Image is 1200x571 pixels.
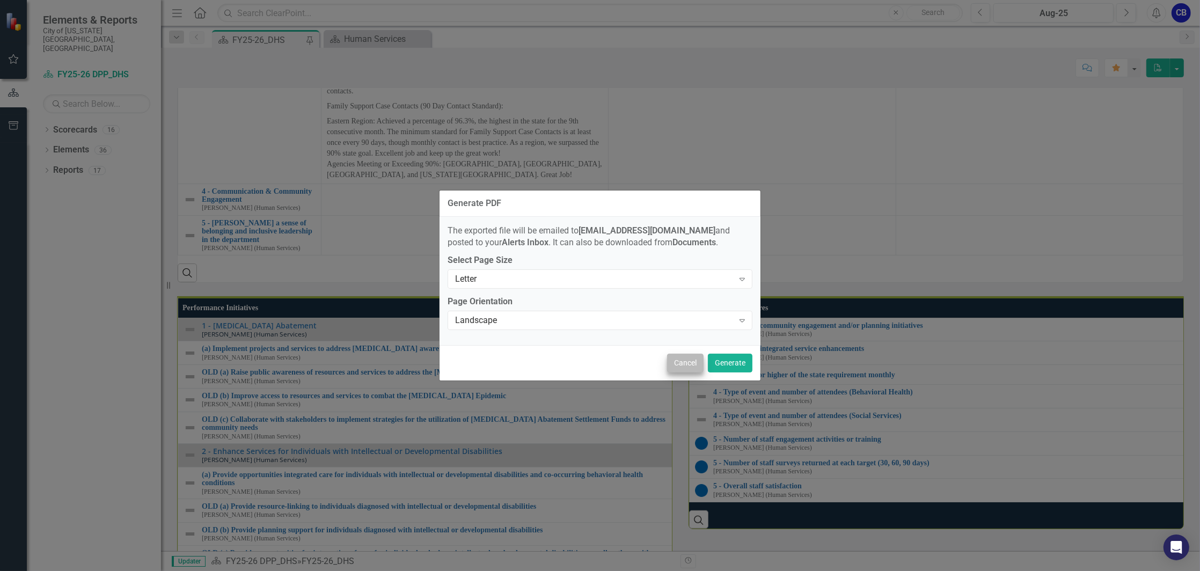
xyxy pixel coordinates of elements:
[708,354,752,372] button: Generate
[1164,535,1189,560] div: Open Intercom Messenger
[448,254,752,267] label: Select Page Size
[455,273,734,285] div: Letter
[448,225,730,248] span: The exported file will be emailed to and posted to your . It can also be downloaded from .
[448,199,501,208] div: Generate PDF
[502,237,548,247] strong: Alerts Inbox
[672,237,716,247] strong: Documents
[455,314,734,327] div: Landscape
[448,296,752,308] label: Page Orientation
[667,354,704,372] button: Cancel
[579,225,715,236] strong: [EMAIL_ADDRESS][DOMAIN_NAME]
